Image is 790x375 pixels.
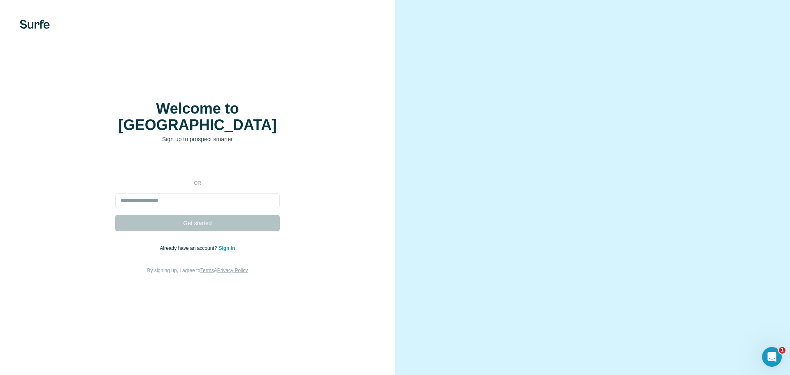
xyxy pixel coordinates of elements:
[217,268,248,273] a: Privacy Policy
[200,268,214,273] a: Terms
[115,135,280,143] p: Sign up to prospect smarter
[20,20,50,29] img: Surfe's logo
[184,179,211,187] p: or
[111,156,284,174] iframe: Sign in with Google Button
[779,347,785,354] span: 1
[762,347,782,367] iframe: Intercom live chat
[147,268,248,273] span: By signing up, I agree to &
[115,100,280,133] h1: Welcome to [GEOGRAPHIC_DATA]
[218,245,235,251] a: Sign in
[160,245,219,251] span: Already have an account?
